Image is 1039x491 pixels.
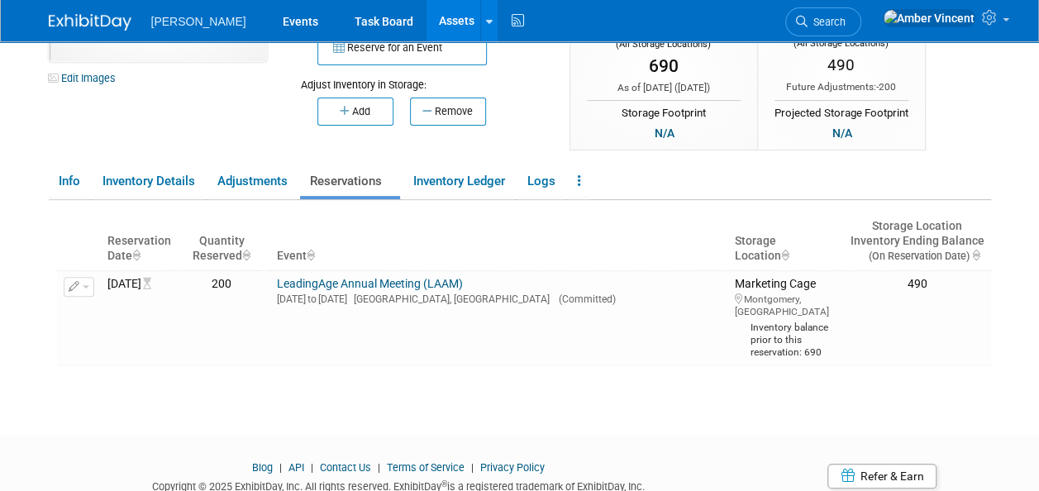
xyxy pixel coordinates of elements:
[774,35,908,50] div: (All Storage Locations)
[49,68,122,88] a: Edit Images
[277,277,463,290] a: LeadingAge Annual Meeting (LAAM)
[410,98,486,126] button: Remove
[467,461,478,474] span: |
[403,167,514,196] a: Inventory Ledger
[850,277,984,292] div: 490
[678,82,707,93] span: [DATE]
[587,36,741,51] div: (All Storage Locations)
[735,277,837,359] div: Marketing Cage
[252,461,273,474] a: Blog
[827,55,855,74] span: 490
[728,212,844,270] th: Storage Location : activate to sort column ascending
[735,319,837,359] div: Inventory balance prior to this reservation: 690
[101,212,186,270] th: ReservationDate : activate to sort column ascending
[774,100,908,122] div: Projected Storage Footprint
[143,278,160,289] i: Future Date
[587,100,741,122] div: Storage Footprint
[277,291,722,306] div: [DATE] [DATE]
[517,167,565,196] a: Logs
[186,212,257,270] th: Quantity&nbsp;&nbsp;&nbsp;Reserved : activate to sort column ascending
[552,293,616,305] span: (Committed)
[101,270,186,365] td: [DATE]
[843,212,990,270] th: Storage LocationInventory Ending Balance (On Reservation Date) : activate to sort column ascending
[49,167,89,196] a: Info
[307,461,317,474] span: |
[876,81,896,93] span: -200
[480,461,545,474] a: Privacy Policy
[827,124,857,142] div: N/A
[374,461,384,474] span: |
[441,479,447,489] sup: ®
[854,250,969,262] span: (On Reservation Date)
[306,293,318,305] span: to
[207,167,297,196] a: Adjustments
[300,167,400,196] a: Reservations
[275,461,286,474] span: |
[151,15,246,28] span: [PERSON_NAME]
[320,461,371,474] a: Contact Us
[808,16,846,28] span: Search
[317,98,393,126] button: Add
[93,167,204,196] a: Inventory Details
[785,7,861,36] a: Search
[317,31,487,65] button: Reserve for an Event
[587,81,741,95] div: As of [DATE] ( )
[186,270,257,365] td: 200
[649,56,679,76] span: 690
[735,291,837,318] div: Montgomery, [GEOGRAPHIC_DATA]
[49,14,131,31] img: ExhibitDay
[270,212,728,270] th: Event : activate to sort column ascending
[774,80,908,94] div: Future Adjustments:
[288,461,304,474] a: API
[347,293,550,305] span: [GEOGRAPHIC_DATA], [GEOGRAPHIC_DATA]
[301,65,545,93] div: Adjust Inventory in Storage:
[650,124,679,142] div: N/A
[883,9,975,27] img: Amber Vincent
[827,464,937,489] a: Refer & Earn
[387,461,465,474] a: Terms of Service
